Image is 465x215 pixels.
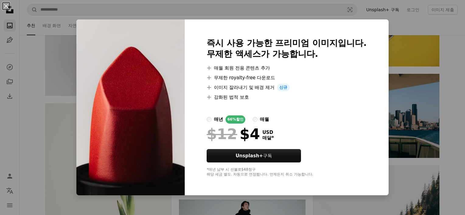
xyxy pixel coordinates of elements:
span: USD [262,130,274,135]
div: 66% 할인 [226,115,245,124]
li: 이미지 잘라내기 및 배경 제거 [207,84,367,91]
span: $12 [207,126,237,142]
li: 매월 회원 전용 콘텐츠 추가 [207,64,367,72]
button: Unsplash+구독 [207,149,301,162]
h2: 즉시 사용 가능한 프리미엄 이미지입니다. 무제한 액세스가 가능합니다. [207,38,367,60]
input: 매년66%할인 [207,117,212,122]
input: 매월 [253,117,257,122]
li: 무제한 royalty-free 다운로드 [207,74,367,81]
span: 신규 [277,84,290,91]
div: 매년 [214,116,223,123]
li: 강화된 법적 보호 [207,94,367,101]
div: 매월 [260,116,269,123]
div: $4 [207,126,260,142]
strong: Unsplash+ [236,153,263,159]
div: *매년 납부 시 선불로 $48 청구 해당 세금 별도. 자동으로 연장됩니다. 언제든지 취소 가능합니다. [207,167,367,177]
img: premium_photo-1758633868376-7dd1ee632382 [76,19,185,195]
